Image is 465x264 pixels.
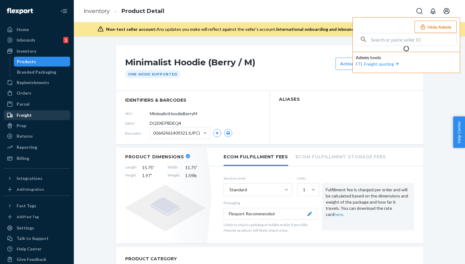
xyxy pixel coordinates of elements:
[17,37,35,43] div: Inbounds
[185,164,205,171] span: 11.75
[4,99,70,109] a: Parcel
[17,79,49,86] div: Replenishments
[17,90,31,96] div: Orders
[79,2,169,20] ol: breadcrumbs
[17,26,29,33] div: Home
[125,111,150,116] span: SKU
[14,67,70,77] a: Branded Packaging
[297,176,317,181] label: Units
[125,70,180,78] div: One-Node Supported
[17,133,33,139] div: Returns
[440,5,453,17] button: Open account menu
[229,187,247,193] div: Standard
[17,214,39,219] div: Add Fast Tag
[17,225,34,231] div: Settings
[4,88,70,98] a: Orders
[17,59,36,65] div: Products
[17,101,30,107] div: Parcel
[150,120,181,126] span: DQSXEP8DEQ4
[276,26,435,32] span: International onboarding and inbounding may not work during impersonation.
[224,222,317,233] p: Likely to ship in a polybag or bubble mailer if possible. Heavier products will likely ship in a ...
[4,25,70,35] a: Home
[17,155,29,161] div: Billing
[4,244,70,254] a: Help Center
[336,58,368,70] button: Actions
[356,55,457,61] p: Admin tools
[125,97,260,103] span: identifiers & barcodes
[125,121,150,126] span: DSKU
[303,187,305,193] div: 1
[4,121,70,131] a: Prep
[334,212,343,217] a: here
[415,21,457,33] button: Hide Admin
[4,186,70,193] a: Add Integration
[17,144,37,150] div: Reporting
[279,97,414,102] h2: Aliases
[4,201,70,211] button: Fast Tags
[322,183,414,230] div: Fulfillment fee is charged per order and will be calculated based on the dimensions and weight of...
[427,5,439,17] button: Open notifications
[4,131,70,141] a: Returns
[224,200,317,205] p: Packaging
[4,142,70,152] a: Reporting
[4,213,70,221] a: Add Fast Tag
[4,234,70,243] a: Talk to Support
[17,256,46,262] div: Give Feedback
[58,5,70,17] button: Close Navigation
[125,173,137,179] span: Height
[17,112,32,118] div: Freight
[356,61,400,67] a: FTL Freight quoting
[4,78,70,87] a: Replenishments
[14,57,70,67] a: Products
[17,203,36,209] div: Fast Tags
[453,116,465,148] button: Help Center
[17,48,36,54] div: Inventory
[17,246,42,252] div: Help Center
[17,235,49,242] div: Talk to Support
[4,223,70,233] a: Settings
[153,128,200,138] span: 00642461409321 (UPC)
[106,26,157,32] span: Non-test seller account:
[224,148,288,166] li: Ecom Fulfillment Fees
[150,173,152,178] span: "
[413,5,426,17] button: Open Search Box
[196,165,197,170] span: "
[153,165,154,170] span: "
[185,173,205,179] span: 1.59 lb
[4,153,70,163] a: Billing
[371,33,456,46] input: Search or paste seller ID
[7,8,33,14] img: Flexport logo
[340,61,364,67] div: Actions
[4,35,70,45] a: Inbounds1
[142,164,162,171] span: 15.75
[17,69,56,75] div: Branded Packaging
[224,208,317,220] button: Flexport Recommended
[17,123,26,129] div: Prep
[296,148,386,165] li: Ecom Fulfillment Storage Fees
[125,164,137,171] span: Length
[302,187,303,193] input: 1
[168,173,180,179] span: Weight
[17,175,42,181] div: Integrations
[121,8,164,14] a: Product Detail
[4,173,70,183] button: Integrations
[84,8,110,14] a: Inventory
[17,187,44,192] div: Add Integration
[63,37,68,43] div: 1
[125,58,332,70] h1: Minimalist Hoodie (Berry / M)
[142,173,162,179] span: 1.97
[168,164,180,171] span: Width
[125,154,184,160] h2: Product Dimensions
[224,176,292,181] label: Service Level
[106,26,435,32] div: Any updates you make will reflect against the seller's account.
[125,131,150,136] span: Barcodes
[4,110,70,120] a: Freight
[4,46,70,56] a: Inventory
